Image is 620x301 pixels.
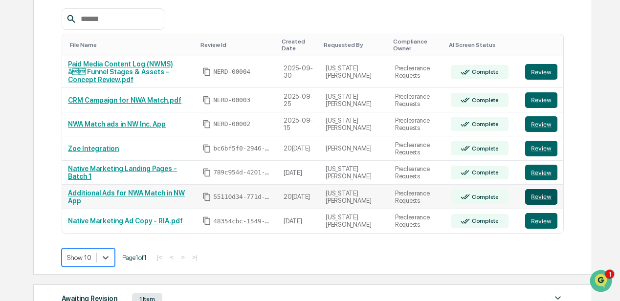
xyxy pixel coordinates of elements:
[470,121,499,128] div: Complete
[44,103,134,111] div: We're available if you need us!
[320,56,389,88] td: [US_STATE][PERSON_NAME]
[202,144,211,153] span: Copy Id
[324,42,385,48] div: Toggle SortBy
[213,120,250,128] span: NERD-00002
[10,142,25,158] img: Jack Rasmussen
[20,218,63,228] span: Preclearance
[470,97,499,104] div: Complete
[10,39,178,55] p: How can we help?
[71,219,79,227] div: 🗄️
[213,68,250,76] span: NERD-00004
[320,136,389,161] td: [PERSON_NAME]
[21,93,38,111] img: 8933085812038_c878075ebb4cc5468115_72.jpg
[527,42,559,48] div: Toggle SortBy
[97,178,117,186] span: [DATE]
[282,38,316,52] div: Toggle SortBy
[320,88,389,112] td: [US_STATE][PERSON_NAME]
[68,60,173,84] a: Paid Media Content Log (NWMS) â Funnel Stages & Assets - Concept Review.pdf
[525,92,557,108] button: Review
[91,178,95,186] span: •
[166,96,178,108] button: Start new chat
[10,169,25,184] img: DeeAnn Dempsey (C)
[589,269,615,295] iframe: Open customer support
[525,213,557,229] button: Review
[202,193,211,201] span: Copy Id
[81,151,85,159] span: •
[389,88,445,112] td: Preclearance Requests
[81,218,121,228] span: Attestations
[470,217,499,224] div: Complete
[10,219,18,227] div: 🖐️
[154,253,165,261] button: |<
[320,161,389,185] td: [US_STATE][PERSON_NAME]
[200,42,274,48] div: Toggle SortBy
[68,189,185,205] a: Additional Ads for NWA Match in NW App
[68,96,181,104] a: CRM Campaign for NWA Match.pdf
[6,215,67,232] a: 🖐️Preclearance
[213,145,272,152] span: bc6bf5f0-2946-4cd9-9db4-7e10a28e2bd0
[30,151,79,159] span: [PERSON_NAME]
[122,254,147,261] span: Page 1 of 1
[389,185,445,209] td: Preclearance Requests
[202,168,211,177] span: Copy Id
[10,10,29,29] img: Greenboard
[525,64,557,80] button: Review
[389,161,445,185] td: Preclearance Requests
[278,136,320,161] td: 20[DATE]
[278,56,320,88] td: 2025-09-30
[389,136,445,161] td: Preclearance Requests
[278,161,320,185] td: [DATE]
[167,253,177,261] button: <
[189,253,200,261] button: >|
[470,145,499,152] div: Complete
[278,185,320,209] td: 20[DATE]
[278,209,320,233] td: [DATE]
[213,193,272,201] span: 55110d34-771d-47ab-b5ec-f4528c073366
[393,38,441,52] div: Toggle SortBy
[152,125,178,137] button: See all
[67,215,125,232] a: 🗄️Attestations
[68,120,166,128] a: NWA Match ads in NW Inc. App
[87,151,107,159] span: [DATE]
[20,152,27,160] img: 1746055101610-c473b297-6a78-478c-a979-82029cc54cd1
[320,209,389,233] td: [US_STATE][PERSON_NAME]
[44,93,160,103] div: Start new chat
[213,96,250,104] span: NERD-00003
[470,68,499,75] div: Complete
[69,228,118,236] a: Powered byPylon
[10,93,27,111] img: 1746055101610-c473b297-6a78-478c-a979-82029cc54cd1
[202,216,211,225] span: Copy Id
[278,88,320,112] td: 2025-09-25
[470,193,499,200] div: Complete
[278,112,320,137] td: 2025-09-15
[389,56,445,88] td: Preclearance Requests
[70,42,193,48] div: Toggle SortBy
[389,112,445,137] td: Preclearance Requests
[525,141,557,156] button: Review
[97,229,118,236] span: Pylon
[320,185,389,209] td: [US_STATE][PERSON_NAME]
[525,189,557,205] button: Review
[202,67,211,76] span: Copy Id
[10,127,66,135] div: Past conversations
[178,253,188,261] button: >
[213,217,272,225] span: 48354cbc-1549-4397-a421-b249f682094b
[320,112,389,137] td: [US_STATE][PERSON_NAME]
[525,165,557,180] button: Review
[68,145,119,152] a: Zoe Integration
[68,217,183,225] a: Native Marketing Ad Copy - RIA.pdf
[525,116,557,132] button: Review
[202,120,211,129] span: Copy Id
[213,169,272,176] span: 789c954d-4201-4a98-a409-5f3c2b22b70d
[202,96,211,105] span: Copy Id
[470,169,499,176] div: Complete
